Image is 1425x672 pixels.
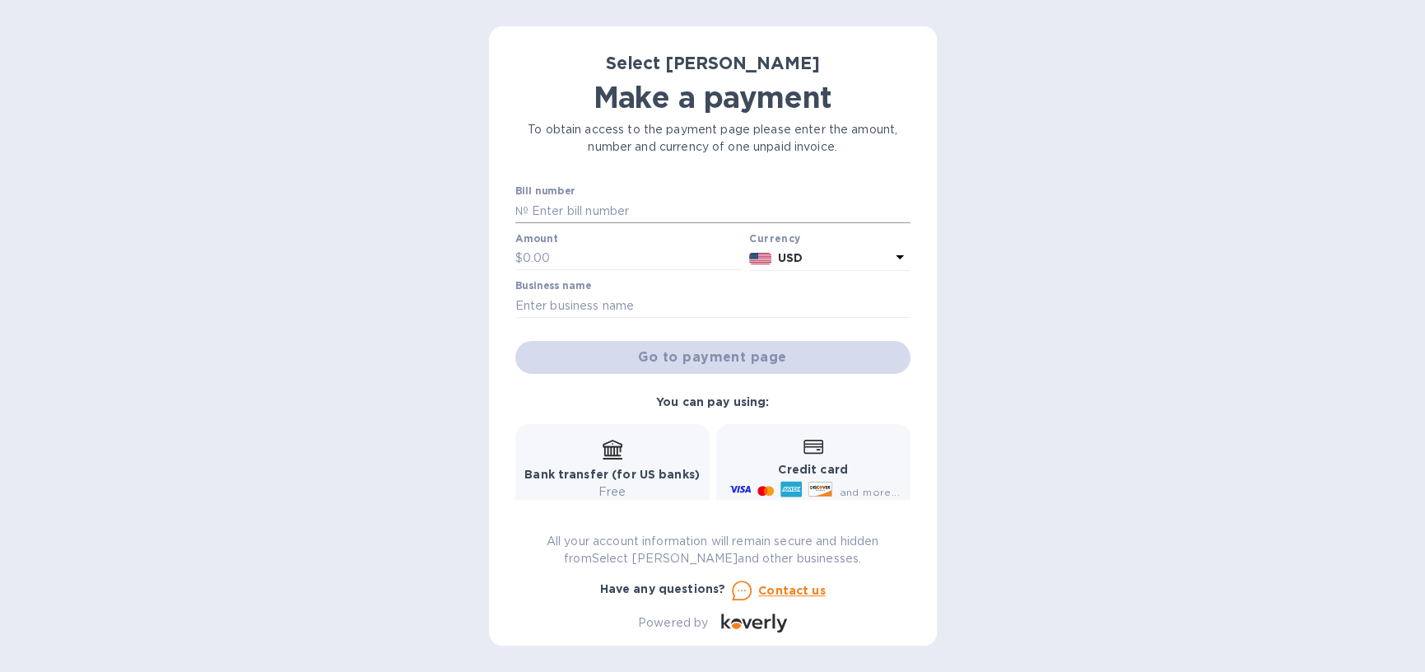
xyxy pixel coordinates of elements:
[749,232,800,245] b: Currency
[778,251,803,264] b: USD
[515,282,591,292] label: Business name
[515,121,910,156] p: To obtain access to the payment page please enter the amount, number and currency of one unpaid i...
[606,53,820,73] b: Select [PERSON_NAME]
[515,234,557,244] label: Amount
[524,468,700,481] b: Bank transfer (for US banks)
[758,584,826,597] u: Contact us
[638,614,708,632] p: Powered by
[524,483,700,501] p: Free
[778,463,847,476] b: Credit card
[515,293,910,318] input: Enter business name
[515,187,575,197] label: Bill number
[839,486,899,498] span: and more...
[600,582,726,595] b: Have any questions?
[523,246,743,271] input: 0.00
[656,395,769,408] b: You can pay using:
[515,250,523,267] p: $
[529,198,910,223] input: Enter bill number
[749,253,771,264] img: USD
[515,533,910,567] p: All your account information will remain secure and hidden from Select [PERSON_NAME] and other bu...
[515,203,529,220] p: №
[515,80,910,114] h1: Make a payment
